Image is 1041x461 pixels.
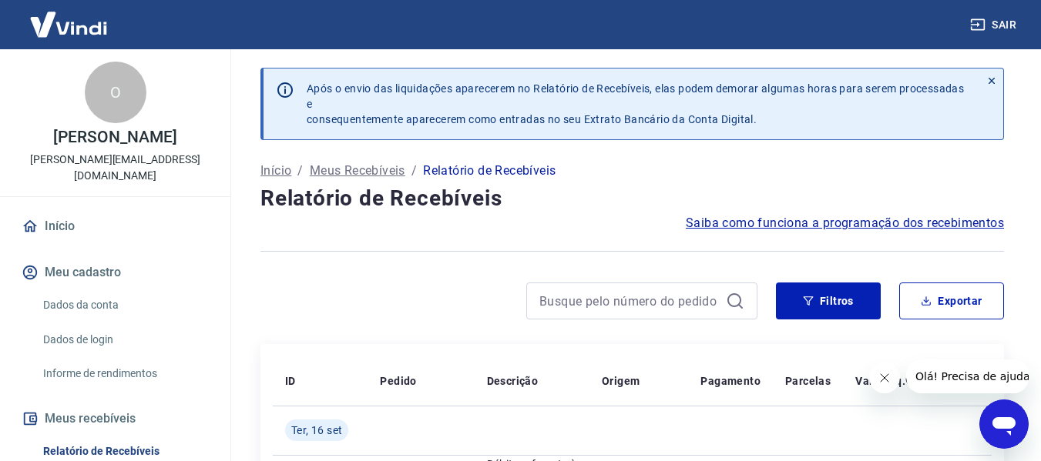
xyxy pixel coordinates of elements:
button: Meu cadastro [18,256,212,289]
p: Parcelas [785,373,831,389]
a: Informe de rendimentos [37,358,212,389]
p: / [411,162,417,180]
a: Dados de login [37,324,212,356]
iframe: Botão para abrir a janela de mensagens [979,399,1029,449]
span: Ter, 16 set [291,423,342,438]
a: Início [260,162,291,180]
input: Busque pelo número do pedido [539,289,720,312]
p: [PERSON_NAME] [53,129,176,145]
p: ID [285,373,296,389]
a: Dados da conta [37,289,212,321]
p: Pagamento [700,373,761,389]
p: Pedido [380,373,416,389]
button: Meus recebíveis [18,402,212,436]
p: / [297,162,303,180]
div: O [85,62,146,123]
a: Início [18,209,212,243]
p: [PERSON_NAME][EMAIL_ADDRESS][DOMAIN_NAME] [12,152,218,184]
button: Exportar [899,282,1004,319]
p: Valor Líq. [855,373,905,389]
img: Vindi [18,1,119,48]
button: Filtros [776,282,881,319]
a: Saiba como funciona a programação dos recebimentos [686,214,1004,232]
p: Relatório de Recebíveis [423,162,556,180]
span: Olá! Precisa de ajuda? [9,11,129,23]
button: Sair [967,11,1023,39]
p: Descrição [487,373,539,389]
iframe: Fechar mensagem [869,362,900,393]
p: Origem [602,373,640,389]
h4: Relatório de Recebíveis [260,183,1004,214]
a: Meus Recebíveis [310,162,405,180]
p: Após o envio das liquidações aparecerem no Relatório de Recebíveis, elas podem demorar algumas ho... [307,81,968,127]
iframe: Mensagem da empresa [906,359,1029,393]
